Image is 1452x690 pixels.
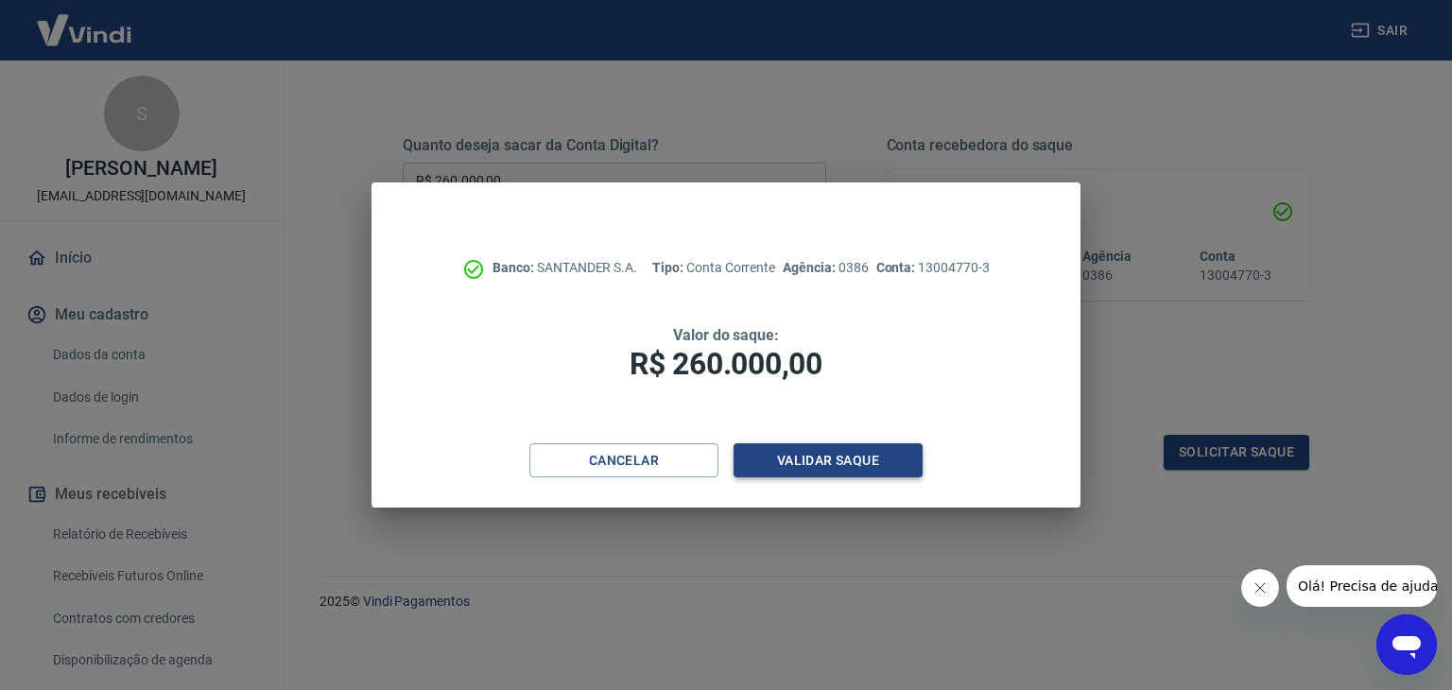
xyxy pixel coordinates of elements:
[734,443,923,478] button: Validar saque
[783,258,868,278] p: 0386
[876,258,990,278] p: 13004770-3
[11,13,159,28] span: Olá! Precisa de ajuda?
[1287,565,1437,607] iframe: Mensagem da empresa
[493,260,537,275] span: Banco:
[529,443,718,478] button: Cancelar
[630,346,822,382] span: R$ 260.000,00
[673,326,779,344] span: Valor do saque:
[1241,569,1279,607] iframe: Fechar mensagem
[783,260,838,275] span: Agência:
[652,258,775,278] p: Conta Corrente
[652,260,686,275] span: Tipo:
[876,260,919,275] span: Conta:
[1376,614,1437,675] iframe: Botão para abrir a janela de mensagens
[493,258,637,278] p: SANTANDER S.A.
